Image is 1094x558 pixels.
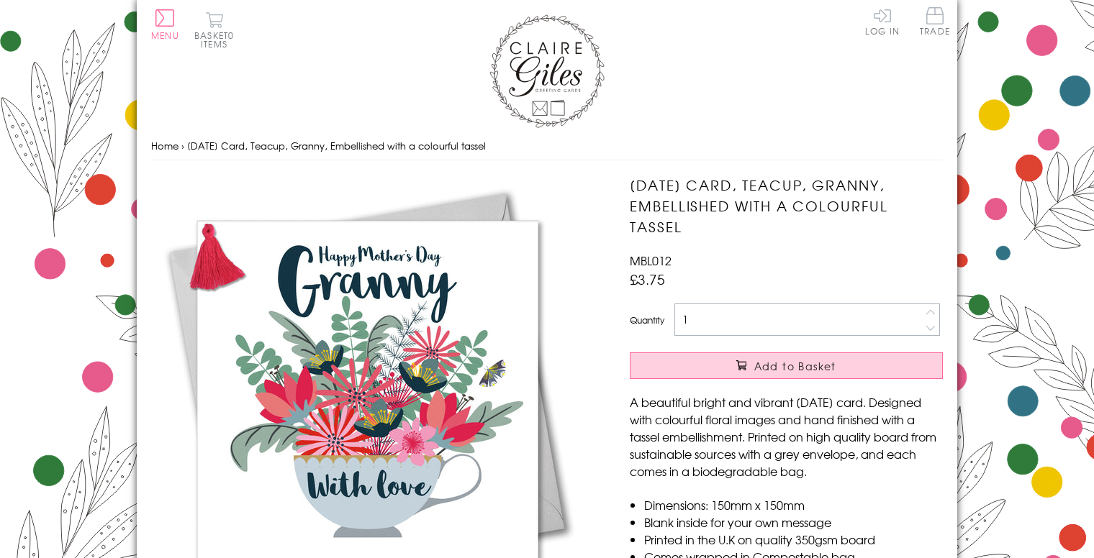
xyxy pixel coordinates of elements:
a: Home [151,139,178,152]
img: Claire Giles Greetings Cards [489,14,605,128]
span: Trade [920,7,950,35]
a: Log In [865,7,900,35]
button: Basket0 items [194,12,234,48]
label: Quantity [630,314,664,326]
span: MBL012 [630,252,672,269]
nav: breadcrumbs [151,132,943,161]
span: 0 items [201,29,234,50]
span: › [181,139,184,152]
li: Printed in the U.K on quality 350gsm board [644,531,943,548]
span: Add to Basket [754,359,836,373]
span: [DATE] Card, Teacup, Granny, Embellished with a colourful tassel [187,139,486,152]
h1: [DATE] Card, Teacup, Granny, Embellished with a colourful tassel [630,175,943,237]
p: A beautiful bright and vibrant [DATE] card. Designed with colourful floral images and hand finish... [630,393,943,480]
li: Blank inside for your own message [644,513,943,531]
span: £3.75 [630,269,665,289]
button: Menu [151,9,179,40]
li: Dimensions: 150mm x 150mm [644,496,943,513]
a: Trade [920,7,950,38]
span: Menu [151,29,179,42]
button: Add to Basket [630,352,943,379]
